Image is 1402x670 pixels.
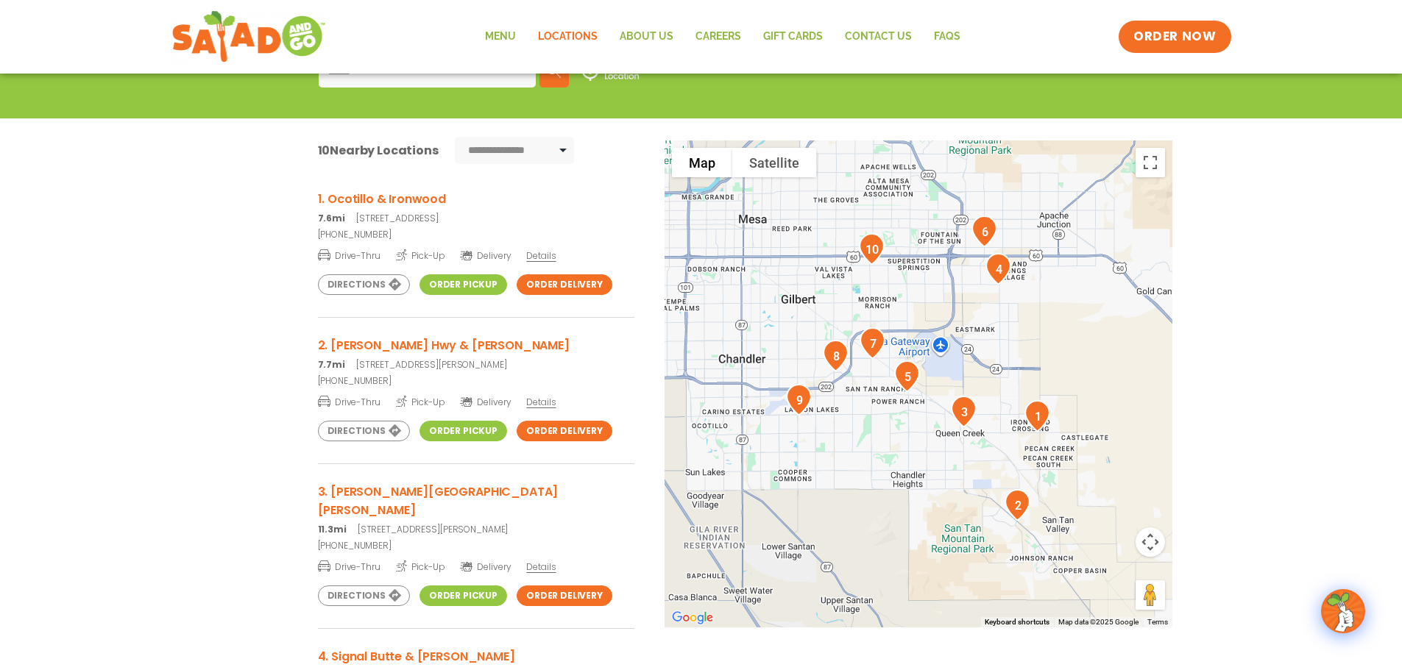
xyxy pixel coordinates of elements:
[318,585,410,606] a: Directions
[318,647,634,666] h3: 4. Signal Butte & [PERSON_NAME]
[1136,527,1165,557] button: Map camera controls
[171,7,327,66] img: new-SAG-logo-768×292
[752,20,834,54] a: GIFT CARDS
[318,394,380,409] span: Drive-Thru
[419,274,507,295] a: Order Pickup
[853,227,891,271] div: 10
[1147,618,1168,626] a: Terms (opens in new tab)
[1133,28,1216,46] span: ORDER NOW
[1323,591,1364,632] img: wpChatIcon
[1119,21,1231,53] a: ORDER NOW
[318,190,634,208] h3: 1. Ocotillo & Ironwood
[888,354,926,398] div: 5
[396,559,445,574] span: Pick-Up
[854,321,891,365] div: 7
[527,20,609,54] a: Locations
[780,378,818,421] div: 9
[817,334,854,377] div: 8
[318,228,634,241] a: [PHONE_NUMBER]
[980,247,1017,291] div: 4
[985,617,1049,627] button: Keyboard shortcuts
[318,212,345,224] strong: 7.6mi
[318,482,634,519] h3: 3. [PERSON_NAME][GEOGRAPHIC_DATA][PERSON_NAME]
[419,421,507,441] a: Order Pickup
[668,608,717,627] img: Google
[672,148,732,177] button: Show street map
[318,559,380,574] span: Drive-Thru
[318,244,634,263] a: Drive-Thru Pick-Up Delivery Details
[419,585,507,606] a: Order Pickup
[834,20,923,54] a: Contact Us
[999,483,1036,527] div: 2
[318,190,634,225] a: 1. Ocotillo & Ironwood 7.6mi[STREET_ADDRESS]
[732,148,816,177] button: Show satellite imagery
[474,20,971,54] nav: Menu
[318,142,330,159] span: 10
[318,336,634,371] a: 2. [PERSON_NAME] Hwy & [PERSON_NAME] 7.7mi[STREET_ADDRESS][PERSON_NAME]
[460,396,511,409] span: Delivery
[318,539,634,552] a: [PHONE_NUMBER]
[318,212,634,225] p: [STREET_ADDRESS]
[318,358,634,371] p: [STREET_ADDRESS][PERSON_NAME]
[966,210,1003,253] div: 6
[684,20,752,54] a: Careers
[318,523,347,535] strong: 11.3mi
[460,560,511,574] span: Delivery
[318,336,634,354] h3: 2. [PERSON_NAME] Hwy & [PERSON_NAME]
[396,248,445,263] span: Pick-Up
[474,20,527,54] a: Menu
[318,248,380,263] span: Drive-Thru
[526,560,556,573] span: Details
[923,20,971,54] a: FAQs
[318,482,634,536] a: 3. [PERSON_NAME][GEOGRAPHIC_DATA][PERSON_NAME] 11.3mi[STREET_ADDRESS][PERSON_NAME]
[668,608,717,627] a: Open this area in Google Maps (opens a new window)
[318,274,410,295] a: Directions
[517,274,612,295] a: Order Delivery
[318,391,634,409] a: Drive-Thru Pick-Up Delivery Details
[526,396,556,408] span: Details
[517,585,612,606] a: Order Delivery
[318,141,439,160] div: Nearby Locations
[318,555,634,574] a: Drive-Thru Pick-Up Delivery Details
[318,358,345,371] strong: 7.7mi
[1058,618,1139,626] span: Map data ©2025 Google
[609,20,684,54] a: About Us
[1136,148,1165,177] button: Toggle fullscreen view
[460,249,511,263] span: Delivery
[396,394,445,409] span: Pick-Up
[517,421,612,441] a: Order Delivery
[1136,580,1165,610] button: Drag Pegman onto the map to open Street View
[318,374,634,388] a: [PHONE_NUMBER]
[318,523,634,536] p: [STREET_ADDRESS][PERSON_NAME]
[526,249,556,262] span: Details
[945,390,983,433] div: 3
[318,421,410,441] a: Directions
[1019,394,1056,438] div: 1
